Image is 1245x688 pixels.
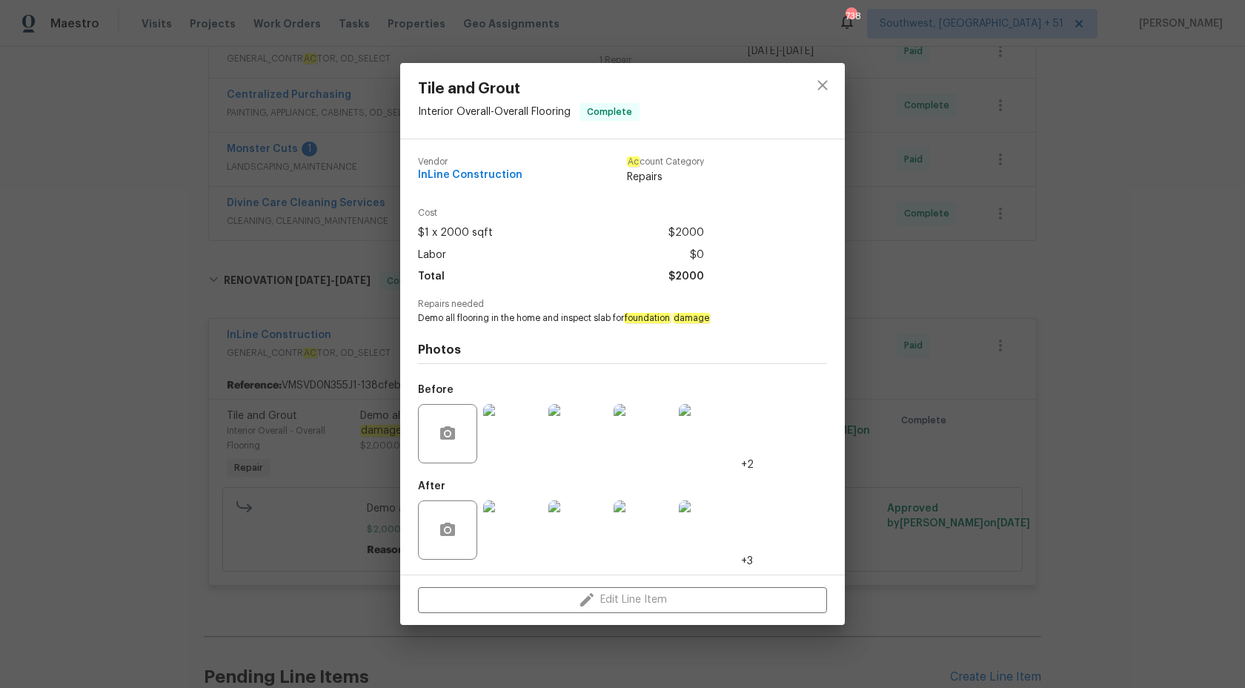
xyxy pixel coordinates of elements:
h5: After [418,481,445,492]
span: +2 [741,457,754,472]
span: +3 [741,554,753,569]
div: 738 [846,9,856,24]
em: Ac [627,156,640,167]
span: Repairs needed [418,300,827,309]
em: foundation [624,313,671,323]
span: Tile and Grout [418,81,640,97]
h5: Before [418,385,454,395]
span: Complete [581,105,638,119]
span: $1 x 2000 sqft [418,222,493,244]
span: $0 [690,245,704,266]
span: count Category [627,157,704,167]
em: damage [673,313,710,323]
span: Demo all flooring in the home and inspect slab for [418,312,786,325]
span: InLine Construction [418,170,522,181]
span: Interior Overall - Overall Flooring [418,107,571,117]
span: Repairs [627,170,704,185]
button: close [805,67,840,103]
span: $2000 [668,222,704,244]
span: Total [418,266,445,288]
span: $2000 [668,266,704,288]
span: Labor [418,245,446,266]
h4: Photos [418,343,827,357]
span: Cost [418,208,704,218]
span: Vendor [418,157,522,167]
